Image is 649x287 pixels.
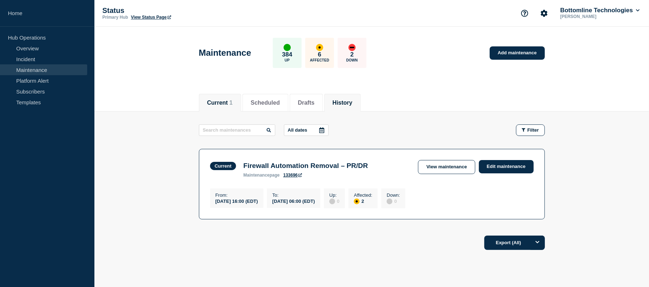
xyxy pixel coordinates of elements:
[102,15,128,20] p: Primary Hub
[243,162,368,170] h3: Firewall Automation Removal – PR/DR
[329,199,335,204] div: disabled
[243,173,280,178] p: page
[354,192,372,198] p: Affected :
[318,51,321,58] p: 6
[272,192,315,198] p: To :
[346,58,358,62] p: Down
[490,46,544,60] a: Add maintenance
[207,100,233,106] button: Current 1
[530,236,545,250] button: Options
[333,100,352,106] button: History
[559,7,641,14] button: Bottomline Technologies
[387,199,392,204] div: disabled
[484,236,545,250] button: Export (All)
[102,6,246,15] p: Status
[285,58,290,62] p: Up
[215,192,258,198] p: From :
[354,199,360,204] div: affected
[283,173,302,178] a: 133696
[329,198,339,204] div: 0
[528,127,539,133] span: Filter
[387,192,400,198] p: Down :
[348,44,356,51] div: down
[559,14,634,19] p: [PERSON_NAME]
[354,198,372,204] div: 2
[479,160,534,173] a: Edit maintenance
[329,192,339,198] p: Up :
[215,198,258,204] div: [DATE] 16:00 (EDT)
[199,48,251,58] h1: Maintenance
[298,100,315,106] button: Drafts
[284,44,291,51] div: up
[516,124,545,136] button: Filter
[284,124,329,136] button: All dates
[215,163,232,169] div: Current
[316,44,323,51] div: affected
[131,15,171,20] a: View Status Page
[537,6,552,21] button: Account settings
[288,127,307,133] p: All dates
[387,198,400,204] div: 0
[199,124,275,136] input: Search maintenances
[251,100,280,106] button: Scheduled
[350,51,354,58] p: 2
[517,6,532,21] button: Support
[230,100,233,106] span: 1
[272,198,315,204] div: [DATE] 06:00 (EDT)
[282,51,292,58] p: 384
[243,173,270,178] span: maintenance
[310,58,329,62] p: Affected
[418,160,475,174] a: View maintenance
